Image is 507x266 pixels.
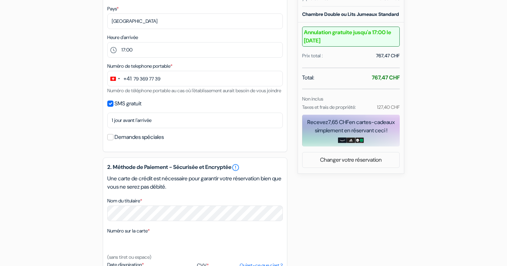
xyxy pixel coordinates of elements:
[355,137,364,143] img: uber-uber-eats-card.png
[377,104,400,110] small: 127,40 CHF
[107,254,151,260] small: (sans tiret ou espace)
[107,87,281,94] small: Numéro de téléphone portable au cas où l'établissement aurait besoin de vous joindre
[107,227,150,235] label: Numéro sur la carte
[302,74,314,82] span: Total:
[328,118,349,126] span: 7,65 CHF
[123,75,131,83] div: +41
[231,163,240,172] a: error_outline
[302,96,323,102] small: Non inclus
[107,5,119,12] label: Pays
[302,52,323,59] div: Prix total :
[302,118,400,135] div: Recevez en cartes-cadeaux simplement en réservant ceci !
[302,104,356,110] small: Taxes et frais de propriété:
[107,197,142,205] label: Nom du titulaire
[347,137,355,143] img: adidas-card.png
[376,52,400,59] div: 767,47 CHF
[338,137,347,143] img: amazon-card-no-text.png
[302,153,399,167] a: Changer votre réservation
[107,163,283,172] h5: 2. Méthode de Paiement - Sécurisée et Encryptée
[115,99,141,108] label: SMS gratuit
[115,132,164,142] label: Demandes spéciales
[107,63,172,70] label: Numéro de telephone portable
[302,27,400,47] b: Annulation gratuite jusqu'a 17:00 le [DATE]
[372,74,400,81] strong: 767,47 CHF
[107,71,283,86] input: 78 123 45 67
[107,174,283,191] p: Une carte de crédit est nécessaire pour garantir votre réservation bien que vous ne serez pas déb...
[302,11,399,17] b: Chambre Double ou Lits Jumeaux Standard
[107,34,138,41] label: Heure d'arrivée
[108,71,131,86] button: Change country, selected Switzerland (+41)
